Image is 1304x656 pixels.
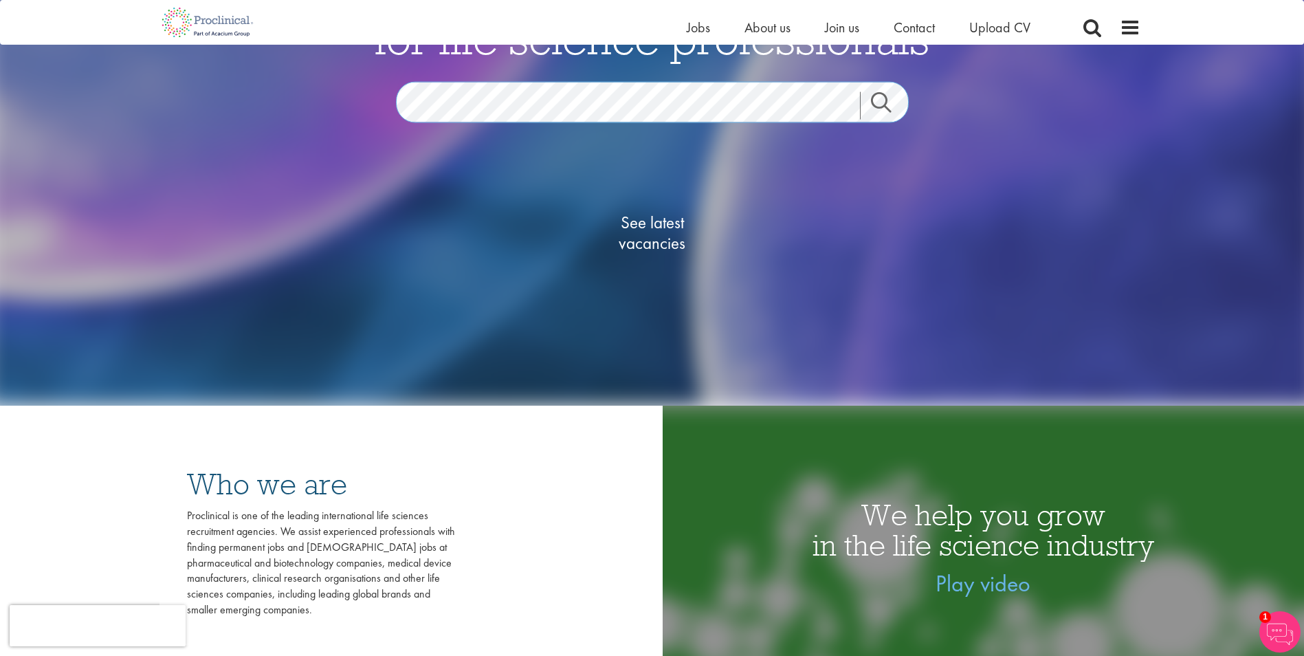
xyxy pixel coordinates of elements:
img: Chatbot [1259,611,1301,653]
a: Job search submit button [860,91,919,119]
a: See latestvacancies [584,157,721,308]
span: 1 [1259,611,1271,623]
div: Proclinical is one of the leading international life sciences recruitment agencies. We assist exp... [187,508,455,618]
a: Jobs [687,19,710,36]
a: Contact [894,19,935,36]
a: About us [744,19,791,36]
a: Upload CV [969,19,1030,36]
iframe: reCAPTCHA [10,605,186,646]
h3: Who we are [187,469,455,499]
span: See latest vacancies [584,212,721,253]
a: Join us [825,19,859,36]
a: Play video [936,569,1030,598]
